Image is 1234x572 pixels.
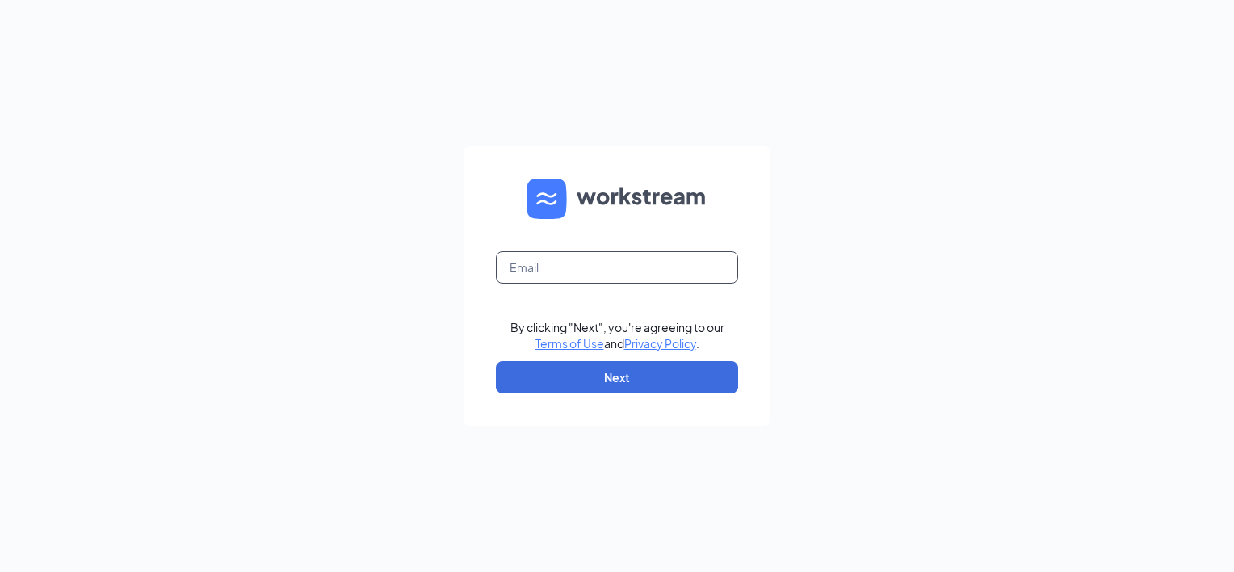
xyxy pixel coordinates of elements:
[496,361,738,393] button: Next
[510,319,724,351] div: By clicking "Next", you're agreeing to our and .
[535,336,604,351] a: Terms of Use
[527,179,707,219] img: WS logo and Workstream text
[496,251,738,284] input: Email
[624,336,696,351] a: Privacy Policy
